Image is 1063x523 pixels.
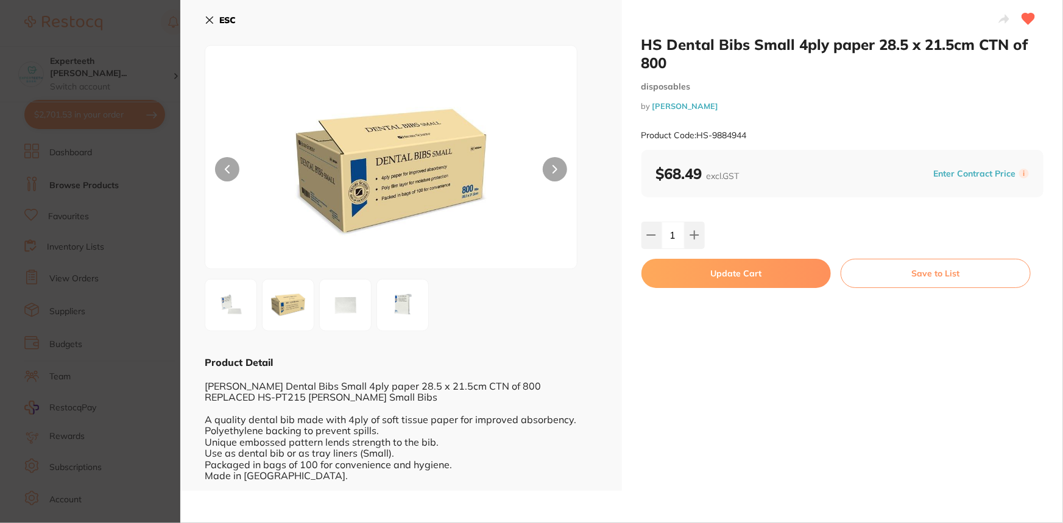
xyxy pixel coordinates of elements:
b: $68.49 [656,164,740,183]
button: Enter Contract Price [930,168,1019,180]
img: Zw [381,283,425,327]
img: Zw [323,283,367,327]
h2: HS Dental Bibs Small 4ply paper 28.5 x 21.5cm CTN of 800 [641,35,1044,72]
button: Update Cart [641,259,832,288]
b: Product Detail [205,356,273,368]
small: disposables [641,82,1044,92]
img: Zw [209,283,253,327]
b: ESC [219,15,236,26]
img: ODQ5NDQuanBn [280,76,503,269]
a: [PERSON_NAME] [652,101,719,111]
button: Save to List [841,259,1031,288]
label: i [1019,169,1029,178]
div: [PERSON_NAME] Dental Bibs Small 4ply paper 28.5 x 21.5cm CTN of 800 REPLACED HS-PT215 [PERSON_NAM... [205,369,598,481]
button: ESC [205,10,236,30]
img: ODQ5NDQuanBn [266,283,310,327]
small: Product Code: HS-9884944 [641,130,747,141]
span: excl. GST [707,170,740,181]
small: by [641,102,1044,111]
